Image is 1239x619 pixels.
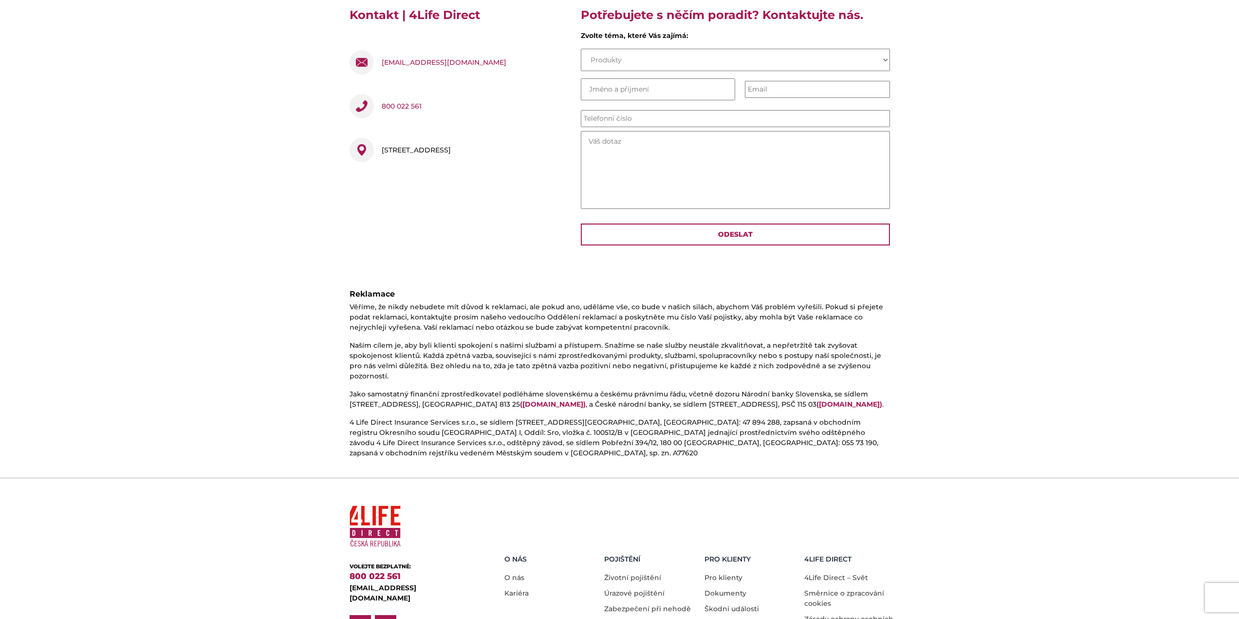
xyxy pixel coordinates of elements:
input: Telefonní číslo [581,110,890,127]
h5: 4LIFE DIRECT [804,555,897,563]
div: Reklamace [350,288,890,300]
div: [STREET_ADDRESS] [382,138,451,162]
a: [EMAIL_ADDRESS][DOMAIN_NAME] [382,50,506,75]
div: VOLEJTE BEZPLATNĚ: [350,563,474,571]
input: Jméno a příjmení [581,78,736,100]
a: [EMAIL_ADDRESS][DOMAIN_NAME] [350,583,416,602]
input: Odeslat [581,224,890,245]
a: O nás [504,573,524,582]
h5: Pojištění [604,555,697,563]
a: Dokumenty [704,589,746,598]
a: ([DOMAIN_NAME]) [520,400,586,409]
div: Zvolte téma, které Vás zajímá: [581,31,890,45]
a: Zabezpečení při nehodě [604,604,691,613]
a: Pro klienty [704,573,742,582]
a: Kariéra [504,589,529,598]
h4: Potřebujete s něčím poradit? Kontaktujte nás. [581,7,890,31]
p: 4 Life Direct Insurance Services s.r.o., se sídlem [STREET_ADDRESS][GEOGRAPHIC_DATA], [GEOGRAPHIC... [350,417,890,458]
h4: Kontakt | 4Life Direct [350,7,566,31]
a: Úrazové pojištění [604,589,665,598]
a: 800 022 561 [350,571,401,581]
h5: Pro Klienty [704,555,797,563]
p: Jako samostatný finanční zprostředkovatel podléháme slovenskému a českému právnímu řádu, včetně d... [350,389,890,410]
a: Škodní události [704,604,759,613]
img: 4Life Direct Česká republika logo [350,502,401,551]
a: Směrnice o zpracování cookies [804,589,884,608]
input: Email [745,81,890,98]
p: Naším cílem je, aby byli klienti spokojení s našimi službami a přístupem. Snažíme se naše služby ... [350,340,890,381]
p: Věříme, že nikdy nebudete mít důvod k reklamaci, ale pokud ano, uděláme vše, co bude v našich sil... [350,302,890,333]
a: ([DOMAIN_NAME]) [816,400,882,409]
a: 800 022 561 [382,94,422,118]
h5: O nás [504,555,597,563]
a: Životní pojištění [604,573,661,582]
a: 4Life Direct – Svět [804,573,868,582]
